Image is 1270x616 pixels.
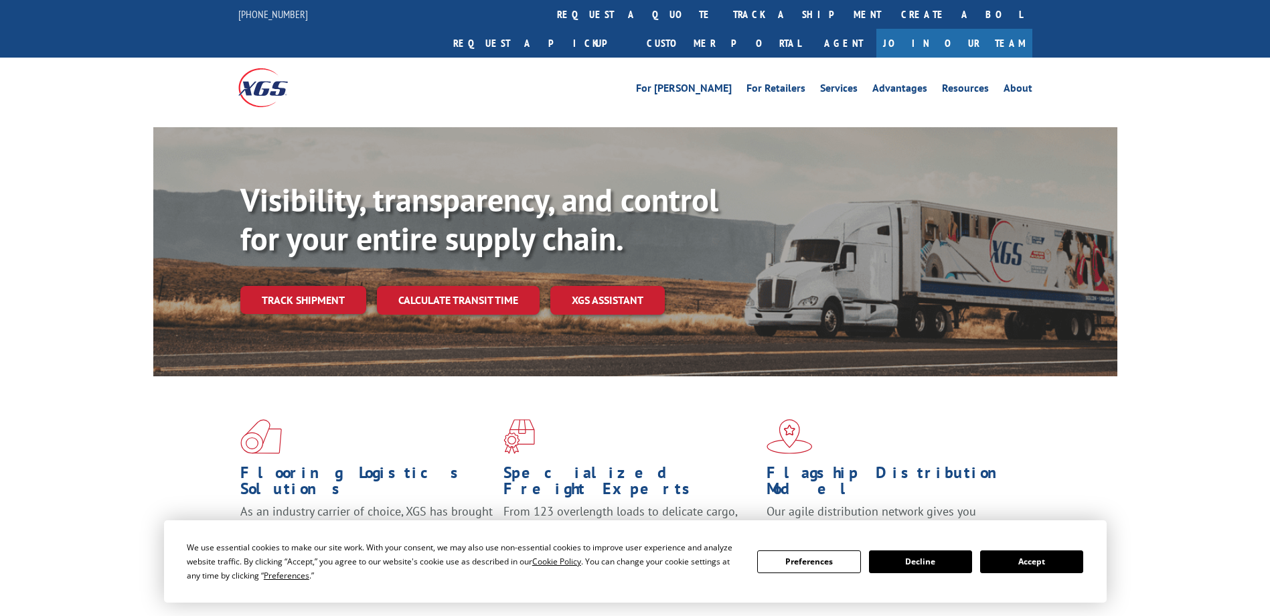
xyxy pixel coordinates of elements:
[757,550,860,573] button: Preferences
[1004,83,1032,98] a: About
[503,419,535,454] img: xgs-icon-focused-on-flooring-red
[240,465,493,504] h1: Flooring Logistics Solutions
[238,7,308,21] a: [PHONE_NUMBER]
[187,540,741,583] div: We use essential cookies to make our site work. With your consent, we may also use non-essential ...
[636,83,732,98] a: For [PERSON_NAME]
[264,570,309,581] span: Preferences
[550,286,665,315] a: XGS ASSISTANT
[503,465,757,504] h1: Specialized Freight Experts
[811,29,876,58] a: Agent
[164,520,1107,603] div: Cookie Consent Prompt
[942,83,989,98] a: Resources
[746,83,805,98] a: For Retailers
[869,550,972,573] button: Decline
[767,419,813,454] img: xgs-icon-flagship-distribution-model-red
[872,83,927,98] a: Advantages
[820,83,858,98] a: Services
[767,504,1013,535] span: Our agile distribution network gives you nationwide inventory management on demand.
[767,465,1020,504] h1: Flagship Distribution Model
[240,286,366,314] a: Track shipment
[443,29,637,58] a: Request a pickup
[377,286,540,315] a: Calculate transit time
[980,550,1083,573] button: Accept
[876,29,1032,58] a: Join Our Team
[240,179,718,259] b: Visibility, transparency, and control for your entire supply chain.
[240,504,493,551] span: As an industry carrier of choice, XGS has brought innovation and dedication to flooring logistics...
[637,29,811,58] a: Customer Portal
[240,419,282,454] img: xgs-icon-total-supply-chain-intelligence-red
[503,504,757,563] p: From 123 overlength loads to delicate cargo, our experienced staff knows the best way to move you...
[532,556,581,567] span: Cookie Policy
